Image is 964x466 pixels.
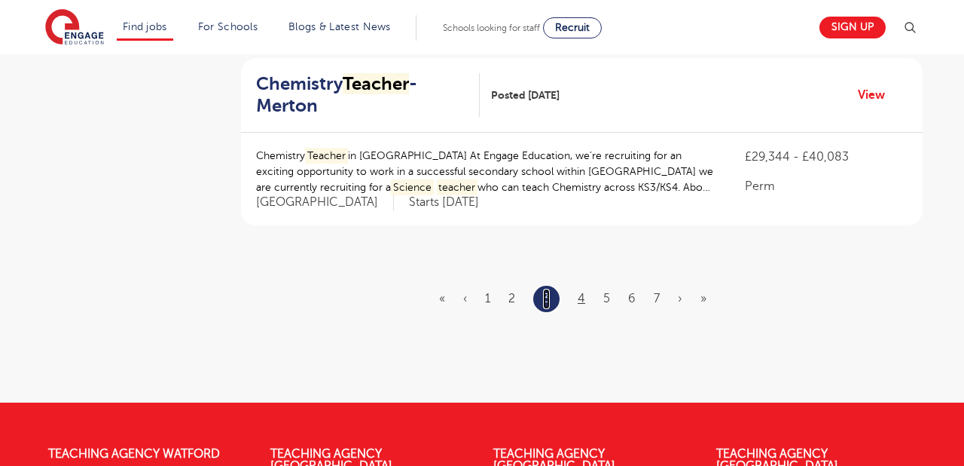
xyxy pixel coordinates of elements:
a: 3 [543,289,550,308]
img: Engage Education [45,9,104,47]
mark: Teacher [343,73,409,94]
span: Schools looking for staff [443,23,540,33]
mark: Teacher [305,148,348,164]
a: View [858,85,896,105]
p: Starts [DATE] [409,195,479,210]
a: 5 [603,292,610,305]
a: First [439,292,445,305]
a: For Schools [198,21,258,32]
p: Perm [745,177,908,195]
span: Posted [DATE] [491,87,560,103]
a: Recruit [543,17,602,38]
a: Teaching Agency Watford [48,447,220,461]
span: [GEOGRAPHIC_DATA] [256,195,394,210]
h2: Chemistry - Merton [256,73,468,117]
a: Sign up [819,17,886,38]
p: Chemistry in [GEOGRAPHIC_DATA] At Engage Education, we’re recruiting for an exciting opportunity ... [256,148,715,195]
a: Next [678,292,682,305]
span: Recruit [555,22,590,33]
a: Find jobs [123,21,167,32]
a: Last [700,292,706,305]
a: 7 [654,292,660,305]
a: ChemistryTeacher- Merton [256,73,480,117]
mark: teacher [437,179,478,195]
a: 2 [508,292,515,305]
a: Blogs & Latest News [288,21,391,32]
p: £29,344 - £40,083 [745,148,908,166]
a: 4 [578,292,585,305]
mark: Science [391,179,434,195]
a: Previous [463,292,467,305]
a: 1 [485,292,490,305]
a: 6 [628,292,636,305]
